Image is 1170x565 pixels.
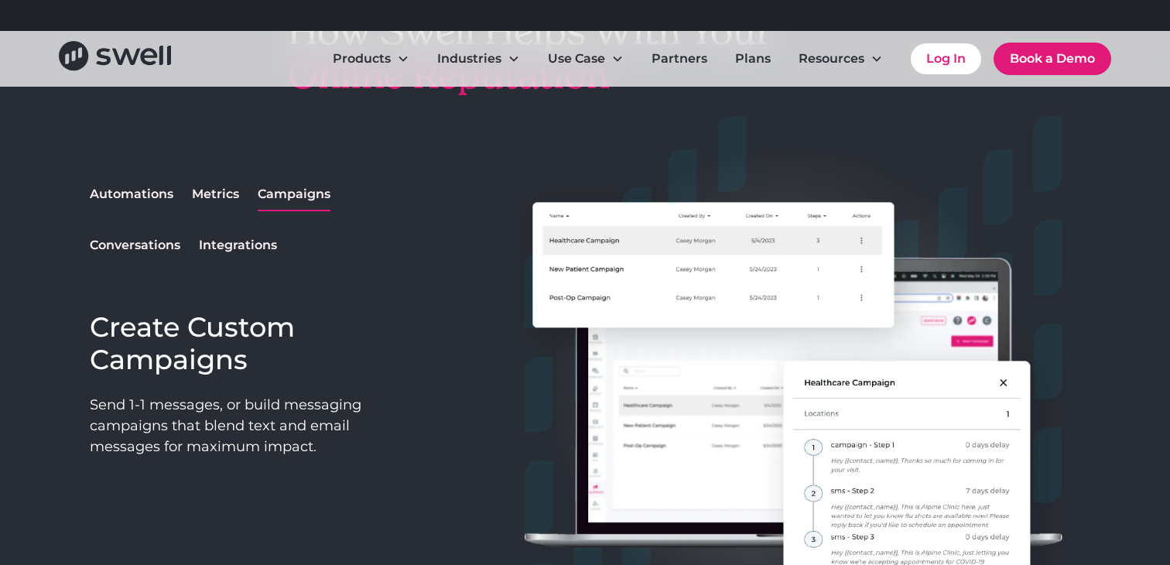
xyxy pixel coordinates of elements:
div: Industries [437,50,501,68]
div: Products [320,43,422,74]
div: Campaigns [258,185,330,204]
div: Products [333,50,391,68]
div: Resources [799,50,864,68]
div: Use Case [548,50,605,68]
div: Resources [786,43,895,74]
div: Industries [425,43,532,74]
h3: Create Custom Campaigns [90,311,409,376]
div: Conversations [90,236,180,255]
a: Book a Demo [994,43,1111,75]
p: Send 1-1 messages, or build messaging campaigns that blend text and email messages for maximum im... [90,395,409,457]
h2: How Swell Helps With Your [288,9,882,98]
a: home [59,41,171,76]
a: Log In [911,43,981,74]
span: Online Reputation [288,53,609,98]
a: Plans [723,43,783,74]
div: Use Case [535,43,636,74]
a: Partners [639,43,720,74]
div: Integrations [199,236,277,255]
div: Automations [90,185,173,204]
div: Metrics [192,185,239,204]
